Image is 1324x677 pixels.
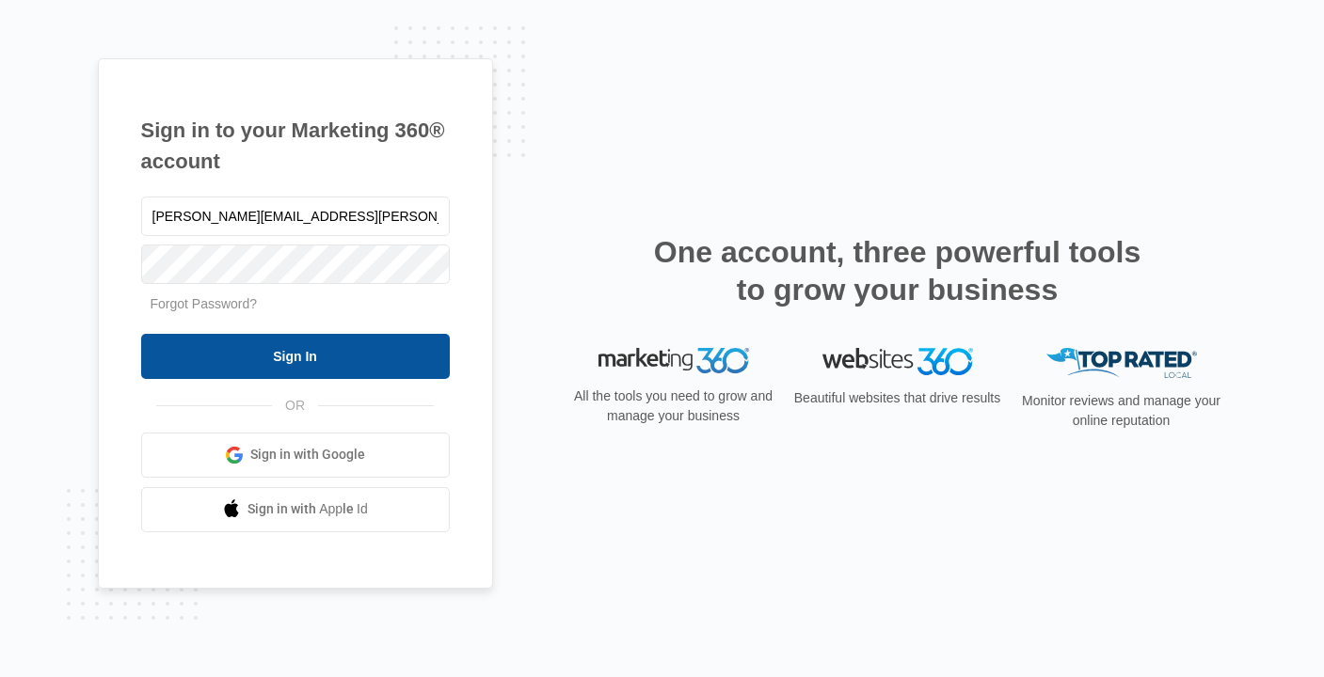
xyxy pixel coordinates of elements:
[648,233,1147,308] h2: One account, three powerful tools to grow your business
[272,396,318,416] span: OR
[598,348,749,374] img: Marketing 360
[568,386,779,426] p: All the tools you need to grow and manage your business
[141,334,450,379] input: Sign In
[792,388,1003,408] p: Beautiful websites that drive results
[141,115,450,177] h1: Sign in to your Marketing 360® account
[247,499,368,519] span: Sign in with Apple Id
[1046,348,1197,379] img: Top Rated Local
[822,348,973,375] img: Websites 360
[250,445,365,464] span: Sign in with Google
[141,197,450,236] input: Email
[1016,391,1227,431] p: Monitor reviews and manage your online reputation
[151,296,258,311] a: Forgot Password?
[141,487,450,532] a: Sign in with Apple Id
[141,433,450,478] a: Sign in with Google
